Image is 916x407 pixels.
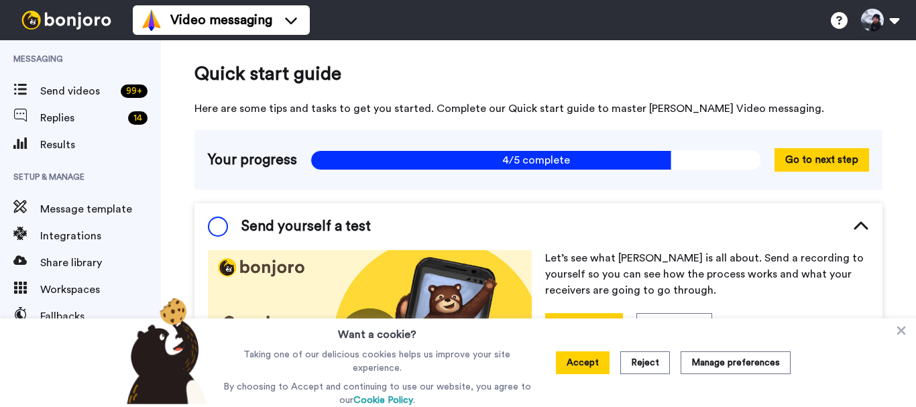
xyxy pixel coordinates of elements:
[338,318,416,343] h3: Want a cookie?
[40,228,161,244] span: Integrations
[40,308,161,325] span: Fallbacks
[40,255,161,271] span: Share library
[556,351,610,374] button: Accept
[775,148,869,172] button: Go to next step
[241,217,371,237] span: Send yourself a test
[16,11,117,30] img: bj-logo-header-white.svg
[40,282,161,298] span: Workspaces
[545,250,869,298] p: Let’s see what [PERSON_NAME] is all about. Send a recording to yourself so you can see how the pr...
[170,11,272,30] span: Video messaging
[40,201,161,217] span: Message template
[115,297,214,404] img: bear-with-cookie.png
[681,351,791,374] button: Manage preferences
[208,150,297,170] span: Your progress
[353,396,413,405] a: Cookie Policy
[194,60,882,87] span: Quick start guide
[128,111,148,125] div: 14
[121,84,148,98] div: 99 +
[310,150,761,170] span: 4/5 complete
[636,313,712,337] button: Learn more
[40,110,123,126] span: Replies
[40,137,161,153] span: Results
[220,348,534,375] p: Taking one of our delicious cookies helps us improve your site experience.
[545,313,623,337] button: Record now
[220,380,534,407] p: By choosing to Accept and continuing to use our website, you agree to our .
[40,83,115,99] span: Send videos
[620,351,670,374] button: Reject
[194,101,882,117] span: Here are some tips and tasks to get you started. Complete our Quick start guide to master [PERSON...
[141,9,162,31] img: vm-color.svg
